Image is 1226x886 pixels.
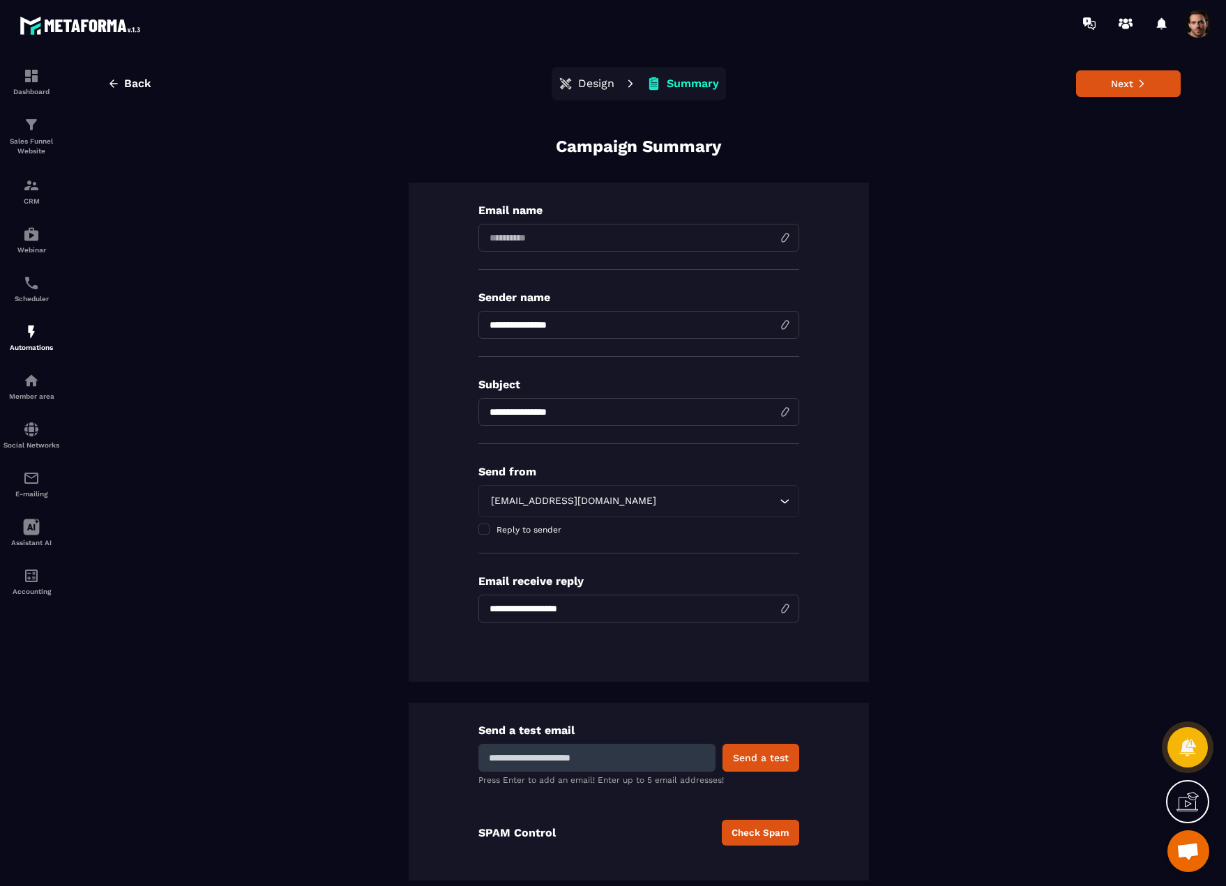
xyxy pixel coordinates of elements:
[1167,830,1209,872] div: Open chat
[478,291,799,304] p: Sender name
[3,295,59,303] p: Scheduler
[3,557,59,606] a: accountantaccountantAccounting
[578,77,614,91] p: Design
[478,826,556,839] p: SPAM Control
[722,820,799,846] button: Check Spam
[659,494,776,509] input: Search for option
[1076,70,1181,97] button: Next
[23,68,40,84] img: formation
[3,392,59,400] p: Member area
[478,775,799,785] p: Press Enter to add an email! Enter up to 5 email addresses!
[478,378,799,391] p: Subject
[3,106,59,167] a: formationformationSales Funnel Website
[722,744,799,772] button: Send a test
[3,137,59,156] p: Sales Funnel Website
[23,226,40,243] img: automations
[478,204,799,217] p: Email name
[23,372,40,389] img: automations
[487,494,659,509] span: [EMAIL_ADDRESS][DOMAIN_NAME]
[556,135,722,158] p: Campaign Summary
[3,246,59,254] p: Webinar
[23,323,40,340] img: automations
[23,421,40,438] img: social-network
[3,411,59,459] a: social-networksocial-networkSocial Networks
[23,116,40,133] img: formation
[20,13,145,38] img: logo
[97,71,162,96] button: Back
[478,485,799,517] div: Search for option
[3,508,59,557] a: Assistant AI
[3,490,59,498] p: E-mailing
[554,70,619,98] button: Design
[3,539,59,547] p: Assistant AI
[3,362,59,411] a: automationsautomationsMember area
[3,197,59,205] p: CRM
[3,167,59,215] a: formationformationCRM
[3,588,59,595] p: Accounting
[642,70,723,98] button: Summary
[3,344,59,351] p: Automations
[23,470,40,487] img: email
[3,57,59,106] a: formationformationDashboard
[478,574,799,588] p: Email receive reply
[23,177,40,194] img: formation
[478,465,799,478] p: Send from
[3,441,59,449] p: Social Networks
[3,313,59,362] a: automationsautomationsAutomations
[23,275,40,291] img: scheduler
[3,88,59,96] p: Dashboard
[497,525,561,535] span: Reply to sender
[3,459,59,508] a: emailemailE-mailing
[3,264,59,313] a: schedulerschedulerScheduler
[667,77,719,91] p: Summary
[478,724,799,737] p: Send a test email
[3,215,59,264] a: automationsautomationsWebinar
[124,77,151,91] span: Back
[23,567,40,584] img: accountant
